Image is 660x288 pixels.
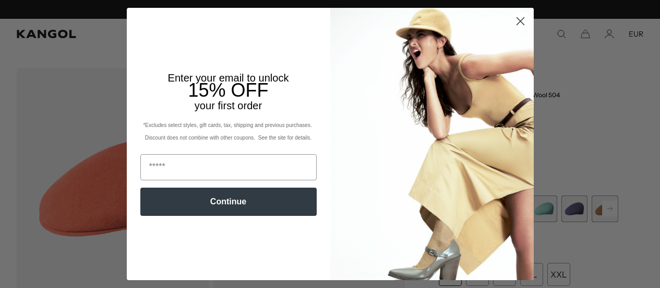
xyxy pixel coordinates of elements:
[188,79,268,101] span: 15% OFF
[143,122,313,141] span: *Excludes select styles, gift cards, tax, shipping and previous purchases. Discount does not comb...
[140,154,317,180] input: Email
[140,188,317,216] button: Continue
[195,100,262,111] span: your first order
[330,8,534,280] img: 93be19ad-e773-4382-80b9-c9d740c9197f.jpeg
[168,72,289,84] span: Enter your email to unlock
[511,12,530,30] button: Close dialog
